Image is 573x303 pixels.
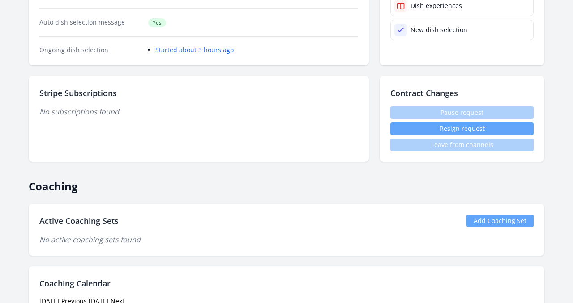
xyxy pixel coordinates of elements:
[39,234,534,245] p: No active coaching sets found
[39,46,141,55] dt: Ongoing dish selection
[411,25,467,34] div: New dish selection
[390,20,534,40] a: New dish selection
[390,122,534,135] button: Resign request
[390,87,534,99] h2: Contract Changes
[39,18,141,27] dt: Auto dish selection message
[39,106,358,117] p: No subscriptions found
[390,139,534,151] span: Leave from channels
[29,173,544,193] h2: Coaching
[39,215,119,227] h2: Active Coaching Sets
[39,277,534,290] h2: Coaching Calendar
[155,46,234,54] a: Started about 3 hours ago
[390,106,534,119] span: Pause request
[411,1,462,10] div: Dish experiences
[39,87,358,99] h2: Stripe Subscriptions
[466,215,534,227] a: Add Coaching Set
[148,18,166,27] span: Yes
